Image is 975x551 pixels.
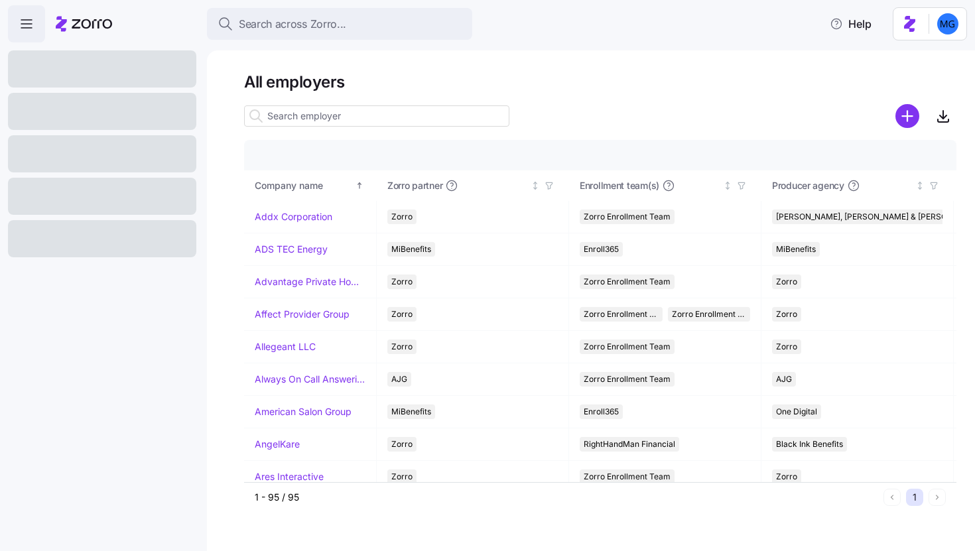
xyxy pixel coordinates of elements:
[776,275,797,289] span: Zorro
[723,181,732,190] div: Not sorted
[255,491,878,504] div: 1 - 95 / 95
[761,170,954,201] th: Producer agencyNot sorted
[244,72,956,92] h1: All employers
[776,437,843,452] span: Black Ink Benefits
[883,489,901,506] button: Previous page
[391,437,413,452] span: Zorro
[391,307,413,322] span: Zorro
[391,469,413,484] span: Zorro
[244,170,377,201] th: Company nameSorted ascending
[772,179,844,192] span: Producer agency
[672,307,747,322] span: Zorro Enrollment Experts
[776,372,792,387] span: AJG
[580,179,659,192] span: Enrollment team(s)
[584,469,671,484] span: Zorro Enrollment Team
[776,307,797,322] span: Zorro
[584,210,671,224] span: Zorro Enrollment Team
[895,104,919,128] svg: add icon
[584,307,659,322] span: Zorro Enrollment Team
[255,210,332,223] a: Addx Corporation
[819,11,882,37] button: Help
[937,13,958,34] img: 61c362f0e1d336c60eacb74ec9823875
[569,170,761,201] th: Enrollment team(s)Not sorted
[391,339,413,354] span: Zorro
[255,178,353,193] div: Company name
[531,181,540,190] div: Not sorted
[255,438,300,451] a: AngelKare
[584,404,619,419] span: Enroll365
[391,242,431,257] span: MiBenefits
[584,437,675,452] span: RightHandMan Financial
[255,308,350,321] a: Affect Provider Group
[255,405,352,418] a: American Salon Group
[391,404,431,419] span: MiBenefits
[776,339,797,354] span: Zorro
[776,469,797,484] span: Zorro
[391,372,407,387] span: AJG
[239,16,346,32] span: Search across Zorro...
[355,181,364,190] div: Sorted ascending
[391,275,413,289] span: Zorro
[929,489,946,506] button: Next page
[244,105,509,127] input: Search employer
[255,470,324,483] a: Ares Interactive
[377,170,569,201] th: Zorro partnerNot sorted
[584,242,619,257] span: Enroll365
[776,242,816,257] span: MiBenefits
[255,275,365,288] a: Advantage Private Home Care
[255,243,328,256] a: ADS TEC Energy
[255,340,316,353] a: Allegeant LLC
[391,210,413,224] span: Zorro
[584,275,671,289] span: Zorro Enrollment Team
[584,372,671,387] span: Zorro Enrollment Team
[830,16,872,32] span: Help
[906,489,923,506] button: 1
[776,404,817,419] span: One Digital
[584,339,671,354] span: Zorro Enrollment Team
[387,179,442,192] span: Zorro partner
[915,181,925,190] div: Not sorted
[255,373,365,386] a: Always On Call Answering Service
[207,8,472,40] button: Search across Zorro...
